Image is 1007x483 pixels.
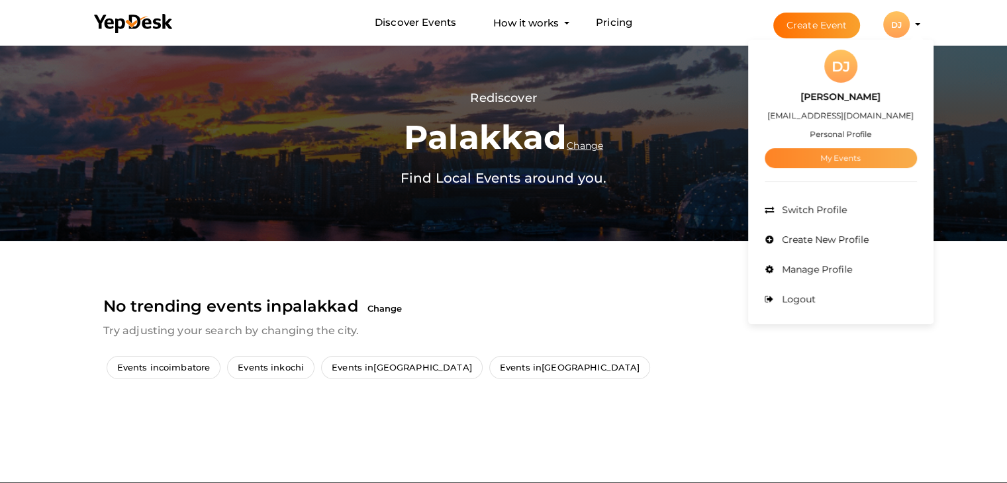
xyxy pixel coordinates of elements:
span: palakkad [281,296,358,316]
a: Events in[GEOGRAPHIC_DATA] [489,356,651,379]
label: No trending events in [103,294,403,319]
small: Personal Profile [810,129,871,139]
span: Switch Profile [779,204,847,216]
span: Events in [321,356,483,379]
span: coimbatore [159,362,210,373]
a: Pricing [596,11,632,35]
span: Change [567,140,603,152]
button: DJ [879,11,914,38]
span: Create New Profile [779,234,869,245]
label: Find Local Events around you. [401,167,606,189]
a: Discover Events [375,11,456,35]
button: How it works [489,11,563,35]
span: Events in [227,356,314,379]
label: palakkad [404,111,567,164]
a: My Events [765,148,917,168]
label: Rediscover [470,89,536,108]
span: kochi [279,362,304,373]
button: Create Event [773,13,861,38]
a: Events in[GEOGRAPHIC_DATA] [321,356,483,379]
a: Events incoimbatore [107,356,221,379]
span: Change [363,303,403,314]
label: Try adjusting your search by changing the city. [103,322,360,339]
label: [EMAIL_ADDRESS][DOMAIN_NAME] [767,108,914,123]
a: Events inkochi [227,356,314,379]
label: [PERSON_NAME] [800,89,881,105]
span: Events in [107,356,221,379]
profile-pic: DJ [883,20,910,30]
span: [GEOGRAPHIC_DATA] [542,362,640,373]
span: [GEOGRAPHIC_DATA] [373,362,471,373]
span: Manage Profile [779,263,852,275]
div: DJ [824,50,857,83]
span: Events in [489,356,651,379]
span: Logout [779,293,816,305]
div: DJ [883,11,910,38]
